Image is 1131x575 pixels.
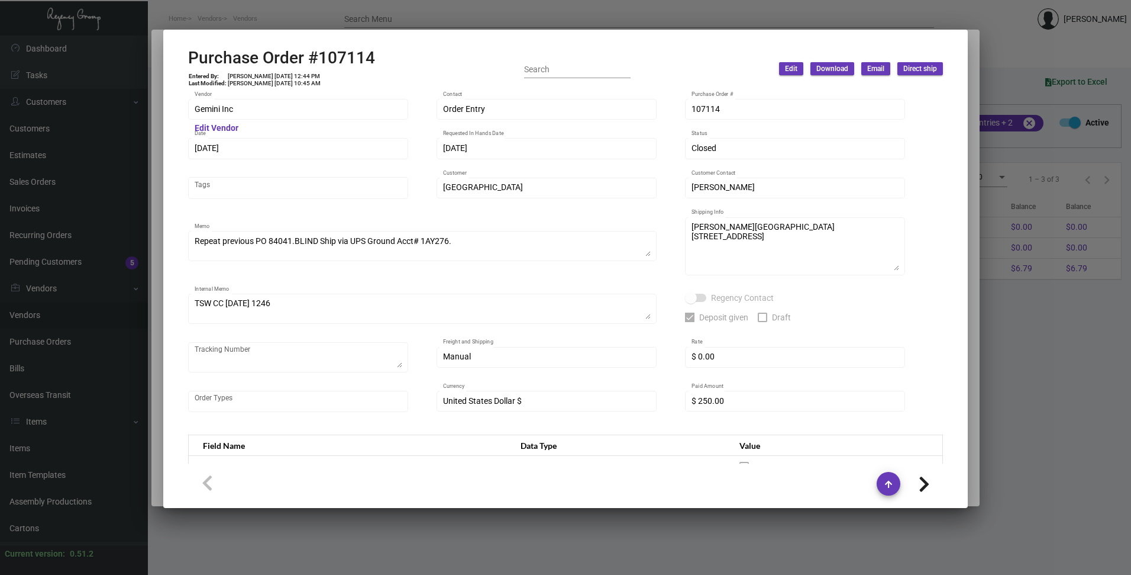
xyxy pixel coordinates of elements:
[188,73,227,80] td: Entered By:
[521,461,551,471] span: Boolean
[785,64,797,74] span: Edit
[188,48,375,68] h2: Purchase Order #107114
[5,548,65,560] div: Current version:
[711,291,774,305] span: Regency Contact
[227,80,321,87] td: [PERSON_NAME] [DATE] 10:45 AM
[691,143,716,153] span: Closed
[189,435,509,456] th: Field Name
[203,461,258,471] span: Order On Hold
[70,548,93,560] div: 0.51.2
[227,73,321,80] td: [PERSON_NAME] [DATE] 12:44 PM
[867,64,884,74] span: Email
[195,124,238,133] mat-hint: Edit Vendor
[816,64,848,74] span: Download
[728,435,942,456] th: Value
[903,64,937,74] span: Direct ship
[699,310,748,325] span: Deposit given
[810,62,854,75] button: Download
[861,62,890,75] button: Email
[188,80,227,87] td: Last Modified:
[443,352,471,361] span: Manual
[509,435,728,456] th: Data Type
[772,310,791,325] span: Draft
[897,62,943,75] button: Direct ship
[779,62,803,75] button: Edit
